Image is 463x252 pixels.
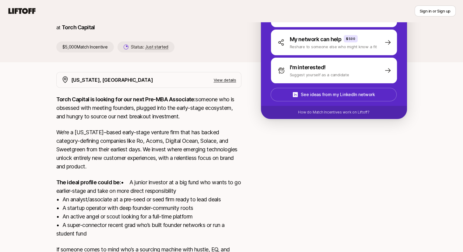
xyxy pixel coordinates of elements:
p: Suggest yourself as a candidate [290,72,349,78]
button: Sign in or Sign up [415,5,456,16]
p: $500 [346,36,355,41]
p: Reshare to someone else who might know a fit [290,44,377,50]
p: View details [214,77,236,83]
p: How do Match Incentives work on Liftoff? [298,110,369,115]
p: See ideas from my LinkedIn network [301,91,375,98]
p: [US_STATE], [GEOGRAPHIC_DATA] [71,76,153,84]
button: See ideas from my LinkedIn network [271,88,397,101]
a: Torch Capital [62,24,95,31]
p: $5,000 Match Incentive [56,41,114,52]
strong: Torch Capital is looking for our next Pre-MBA Associate: [56,96,196,103]
p: Status: [131,43,168,51]
strong: The ideal profile could be: [56,179,121,185]
p: at [56,23,61,31]
p: someone who is obsessed with meeting founders, plugged into the early-stage ecosystem, and hungry... [56,95,241,121]
p: • A junior investor at a big fund who wants to go earlier-stage and take on more direct responsib... [56,178,241,238]
p: We’re a [US_STATE]–based early-stage venture firm that has backed category-defining companies lik... [56,128,241,171]
p: I'm interested! [290,63,326,72]
p: My network can help [290,35,342,44]
span: Just started [145,44,168,50]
